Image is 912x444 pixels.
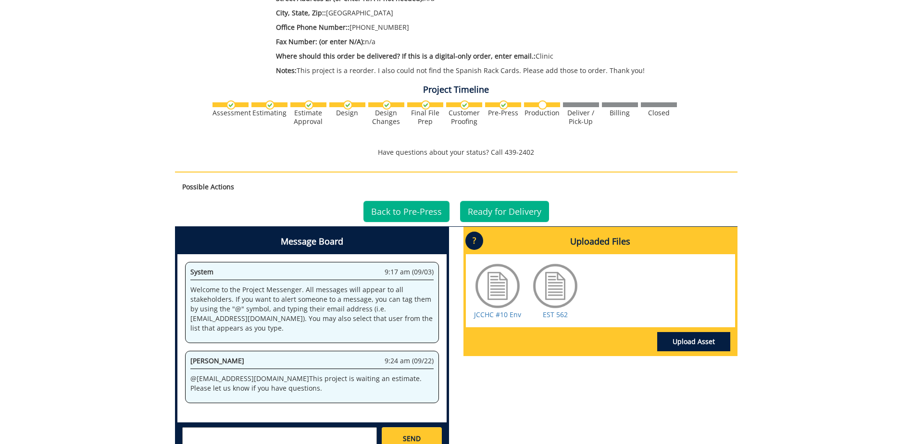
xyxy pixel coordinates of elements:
p: ? [465,232,483,250]
img: checkmark [265,100,275,110]
p: Clinic [276,51,652,61]
p: [PHONE_NUMBER] [276,23,652,32]
div: Design [329,109,365,117]
div: Assessment [212,109,249,117]
div: Billing [602,109,638,117]
img: checkmark [421,100,430,110]
img: checkmark [460,100,469,110]
div: Estimating [251,109,287,117]
a: JCCHC #10 Env [474,310,521,319]
span: 9:24 am (09/22) [385,356,434,366]
p: Have questions about your status? Call 439-2402 [175,148,737,157]
a: Upload Asset [657,332,730,351]
div: Closed [641,109,677,117]
span: [PERSON_NAME] [190,356,244,365]
div: Design Changes [368,109,404,126]
img: checkmark [226,100,236,110]
span: Fax Number: (or enter N/A): [276,37,365,46]
span: Notes: [276,66,297,75]
p: @ [EMAIL_ADDRESS][DOMAIN_NAME] This project is waiting an estimate. Please let us know if you hav... [190,374,434,393]
div: Estimate Approval [290,109,326,126]
div: Customer Proofing [446,109,482,126]
h4: Message Board [177,229,447,254]
img: no [538,100,547,110]
p: This project is a reorder. I also could not find the Spanish Rack Cards. Please add those to orde... [276,66,652,75]
img: checkmark [382,100,391,110]
span: SEND [403,434,421,444]
div: Pre-Press [485,109,521,117]
div: Final File Prep [407,109,443,126]
h4: Project Timeline [175,85,737,95]
span: Where should this order be delivered? If this is a digital-only order, enter email.: [276,51,536,61]
span: City, State, Zip:: [276,8,326,17]
span: 9:17 am (09/03) [385,267,434,277]
span: Office Phone Number:: [276,23,350,32]
a: EST 562 [543,310,568,319]
img: checkmark [499,100,508,110]
h4: Uploaded Files [466,229,735,254]
img: checkmark [304,100,313,110]
a: Back to Pre-Press [363,201,450,222]
span: System [190,267,213,276]
p: n/a [276,37,652,47]
p: Welcome to the Project Messenger. All messages will appear to all stakeholders. If you want to al... [190,285,434,333]
p: [GEOGRAPHIC_DATA] [276,8,652,18]
div: Production [524,109,560,117]
a: Ready for Delivery [460,201,549,222]
strong: Possible Actions [182,182,234,191]
div: Deliver / Pick-Up [563,109,599,126]
img: checkmark [343,100,352,110]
